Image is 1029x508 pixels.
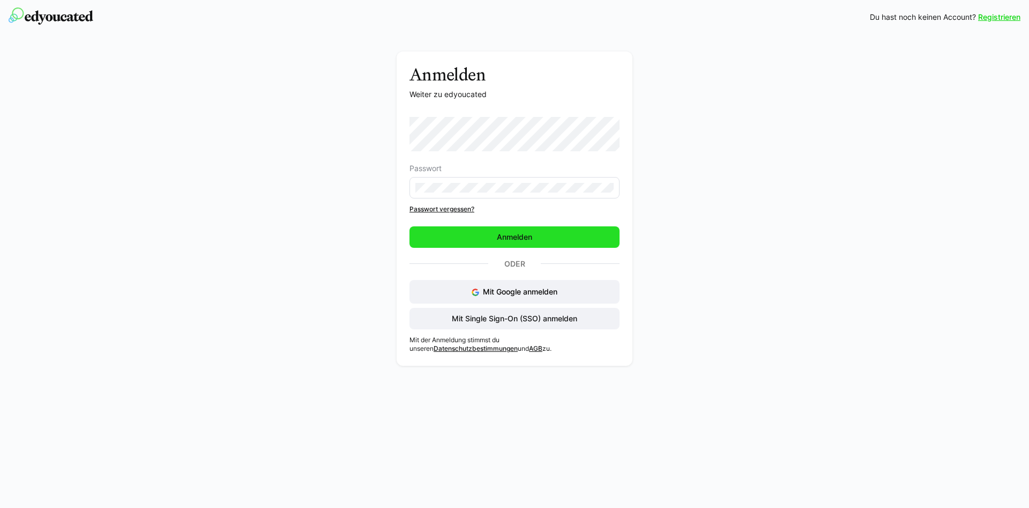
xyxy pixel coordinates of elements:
a: Registrieren [978,12,1020,23]
p: Weiter zu edyoucated [409,89,620,100]
span: Anmelden [495,232,534,242]
h3: Anmelden [409,64,620,85]
span: Mit Single Sign-On (SSO) anmelden [450,313,579,324]
span: Mit Google anmelden [483,287,557,296]
p: Mit der Anmeldung stimmst du unseren und zu. [409,336,620,353]
button: Mit Google anmelden [409,280,620,304]
span: Passwort [409,164,442,173]
img: edyoucated [9,8,93,25]
span: Du hast noch keinen Account? [870,12,976,23]
a: AGB [529,344,542,352]
a: Datenschutzbestimmungen [434,344,518,352]
button: Mit Single Sign-On (SSO) anmelden [409,308,620,329]
a: Passwort vergessen? [409,205,620,213]
p: Oder [488,256,541,271]
button: Anmelden [409,226,620,248]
